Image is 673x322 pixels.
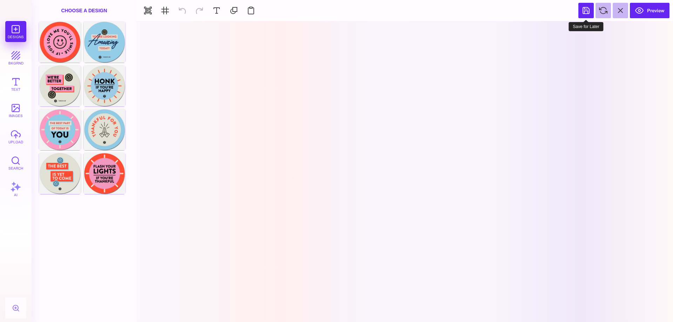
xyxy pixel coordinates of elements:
button: AI [5,179,26,200]
button: bkgrnd [5,47,26,68]
button: upload [5,126,26,147]
button: Preview [630,3,669,18]
button: Text [5,74,26,95]
button: Search [5,152,26,173]
button: images [5,100,26,121]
